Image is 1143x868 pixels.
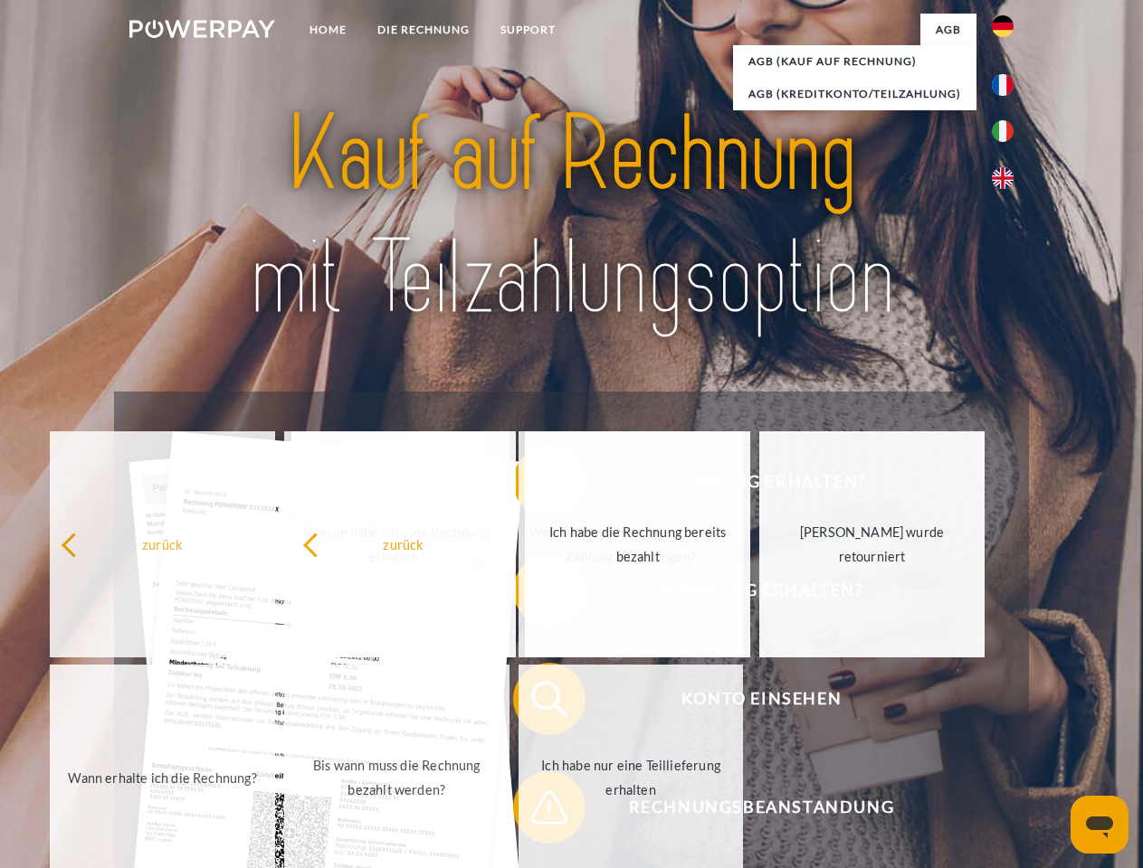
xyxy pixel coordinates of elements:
img: title-powerpay_de.svg [173,87,970,346]
a: agb [920,14,976,46]
div: [PERSON_NAME] wurde retourniert [770,520,974,569]
img: it [992,120,1014,142]
img: de [992,15,1014,37]
div: Ich habe die Rechnung bereits bezahlt [536,520,739,569]
img: logo-powerpay-white.svg [129,20,275,38]
img: en [992,167,1014,189]
div: Wann erhalte ich die Rechnung? [61,765,264,789]
div: Bis wann muss die Rechnung bezahlt werden? [295,753,499,802]
div: zurück [61,532,264,556]
iframe: Schaltfläche zum Öffnen des Messaging-Fensters [1071,796,1129,854]
div: Ich habe nur eine Teillieferung erhalten [529,753,733,802]
a: AGB (Kreditkonto/Teilzahlung) [733,78,976,110]
img: fr [992,74,1014,96]
div: zurück [302,532,506,556]
a: SUPPORT [485,14,571,46]
a: AGB (Kauf auf Rechnung) [733,45,976,78]
a: DIE RECHNUNG [362,14,485,46]
a: Home [294,14,362,46]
